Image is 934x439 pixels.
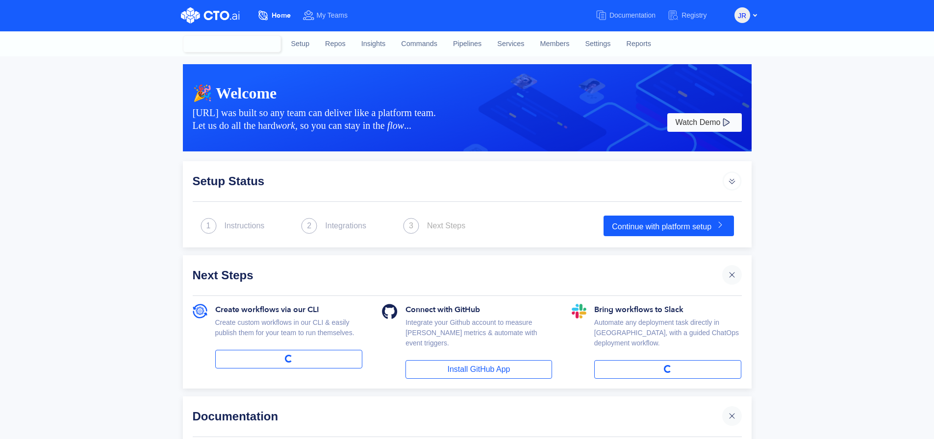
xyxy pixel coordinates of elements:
div: Integrations [325,220,366,232]
span: Registry [682,11,707,19]
img: arrow_icon_default.svg [722,171,742,191]
button: JR [734,7,750,23]
a: My Teams [303,6,360,24]
div: Setup Status [193,171,722,191]
span: JR [738,8,746,24]
a: Home [257,6,303,24]
img: next_step.svg [301,218,317,234]
i: work [276,120,295,131]
img: next_step.svg [403,218,419,234]
div: Bring workflows to Slack [594,304,742,317]
a: Continue with platform setup [604,216,733,236]
div: Automate any deployment task directly in [GEOGRAPHIC_DATA], with a guided ChatOps deployment work... [594,317,742,360]
div: Connect with GitHub [405,304,552,317]
i: flow [387,120,404,131]
div: Documentation [193,406,722,426]
img: cross.svg [727,270,737,280]
span: Documentation [609,11,656,19]
button: Watch Demo [667,113,742,132]
div: Create custom workflows in our CLI & easily publish them for your team to run themselves. [215,317,363,350]
a: Members [532,31,578,57]
a: Commands [393,31,445,57]
div: Next Steps [193,265,722,285]
a: Services [489,31,532,57]
img: CTO.ai Logo [181,7,240,24]
div: 🎉 Welcome [193,84,742,102]
a: Reports [618,31,658,57]
div: Next Steps [427,220,465,232]
a: Install GitHub App [405,360,552,379]
a: Settings [577,31,618,57]
a: Documentation [595,6,667,24]
div: Instructions [225,220,265,232]
img: play-white.svg [720,117,732,128]
a: Repos [317,31,353,57]
a: Setup [283,31,318,57]
span: Create workflows via our CLI [215,304,319,316]
img: cross.svg [727,411,737,421]
a: Registry [667,6,718,24]
a: Insights [353,31,394,57]
img: next_step.svg [201,218,217,234]
div: [URL] was built so any team can deliver like a platform team. Let us do all the hard , so you can... [193,106,665,132]
div: Integrate your Github account to measure [PERSON_NAME] metrics & automate with event triggers. [405,317,552,360]
span: My Teams [317,11,348,19]
a: Pipelines [445,31,489,57]
span: Home [272,11,291,20]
